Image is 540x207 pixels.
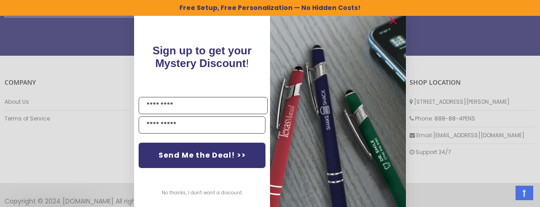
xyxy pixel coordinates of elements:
button: Close dialog [386,14,400,28]
button: Send Me the Deal! >> [139,143,265,168]
span: Sign up to get your Mystery Discount [153,44,252,69]
span: ! [153,44,252,69]
button: No thanks, I don't want a discount. [157,182,247,204]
